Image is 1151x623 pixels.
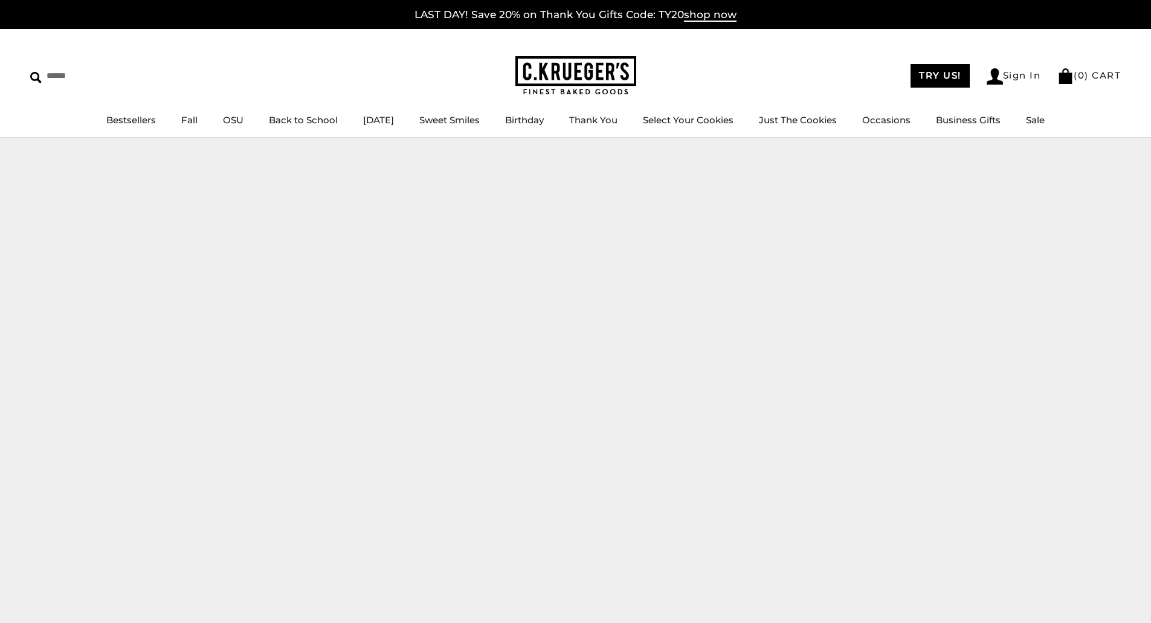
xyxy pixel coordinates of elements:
[223,114,243,126] a: OSU
[419,114,480,126] a: Sweet Smiles
[987,68,1041,85] a: Sign In
[1026,114,1045,126] a: Sale
[269,114,338,126] a: Back to School
[30,66,174,85] input: Search
[181,114,198,126] a: Fall
[30,72,42,83] img: Search
[106,114,156,126] a: Bestsellers
[684,8,737,22] span: shop now
[569,114,617,126] a: Thank You
[759,114,837,126] a: Just The Cookies
[862,114,911,126] a: Occasions
[515,56,636,95] img: C.KRUEGER'S
[1057,68,1074,84] img: Bag
[505,114,544,126] a: Birthday
[643,114,733,126] a: Select Your Cookies
[911,64,970,88] a: TRY US!
[1057,69,1121,81] a: (0) CART
[936,114,1001,126] a: Business Gifts
[987,68,1003,85] img: Account
[363,114,394,126] a: [DATE]
[414,8,737,22] a: LAST DAY! Save 20% on Thank You Gifts Code: TY20shop now
[1078,69,1085,81] span: 0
